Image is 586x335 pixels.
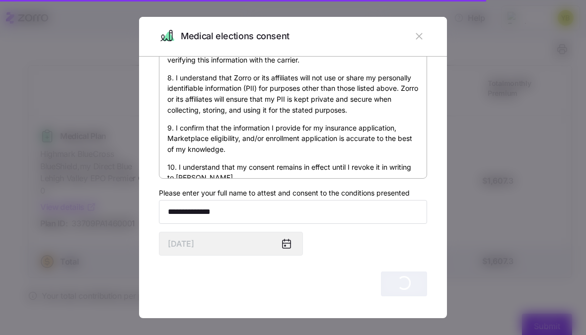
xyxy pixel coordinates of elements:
p: 10. I understand that my consent remains in effect until I revoke it in writing to [PERSON_NAME]. [167,162,419,183]
label: Please enter your full name to attest and consent to the conditions presented [159,188,410,199]
p: 9. I confirm that the information I provide for my insurance application, Marketplace eligibility... [167,123,419,155]
span: Medical elections consent [181,29,290,44]
p: 8. I understand that Zorro or its affiliates will not use or share my personally identifiable inf... [167,72,419,116]
input: MM/DD/YYYY [159,232,303,256]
